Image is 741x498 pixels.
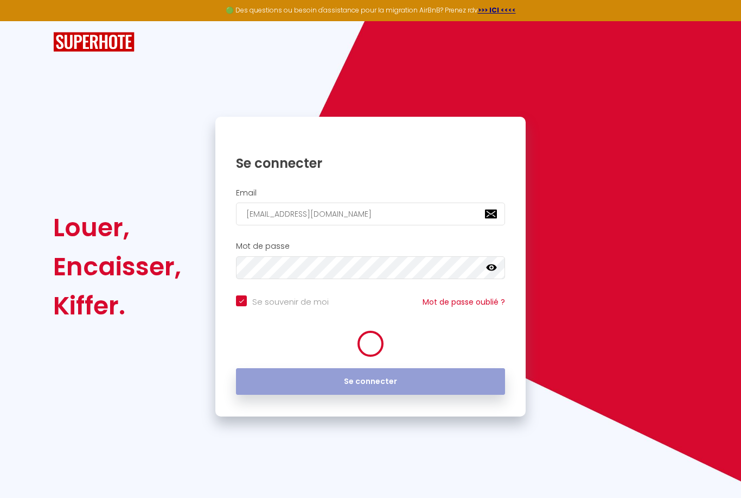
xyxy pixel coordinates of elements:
[53,286,181,325] div: Kiffer.
[478,5,516,15] a: >>> ICI <<<<
[236,203,505,225] input: Ton Email
[53,247,181,286] div: Encaisser,
[236,155,505,172] h1: Se connecter
[53,32,135,52] img: SuperHote logo
[236,188,505,198] h2: Email
[423,297,505,307] a: Mot de passe oublié ?
[236,242,505,251] h2: Mot de passe
[236,368,505,395] button: Se connecter
[53,208,181,247] div: Louer,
